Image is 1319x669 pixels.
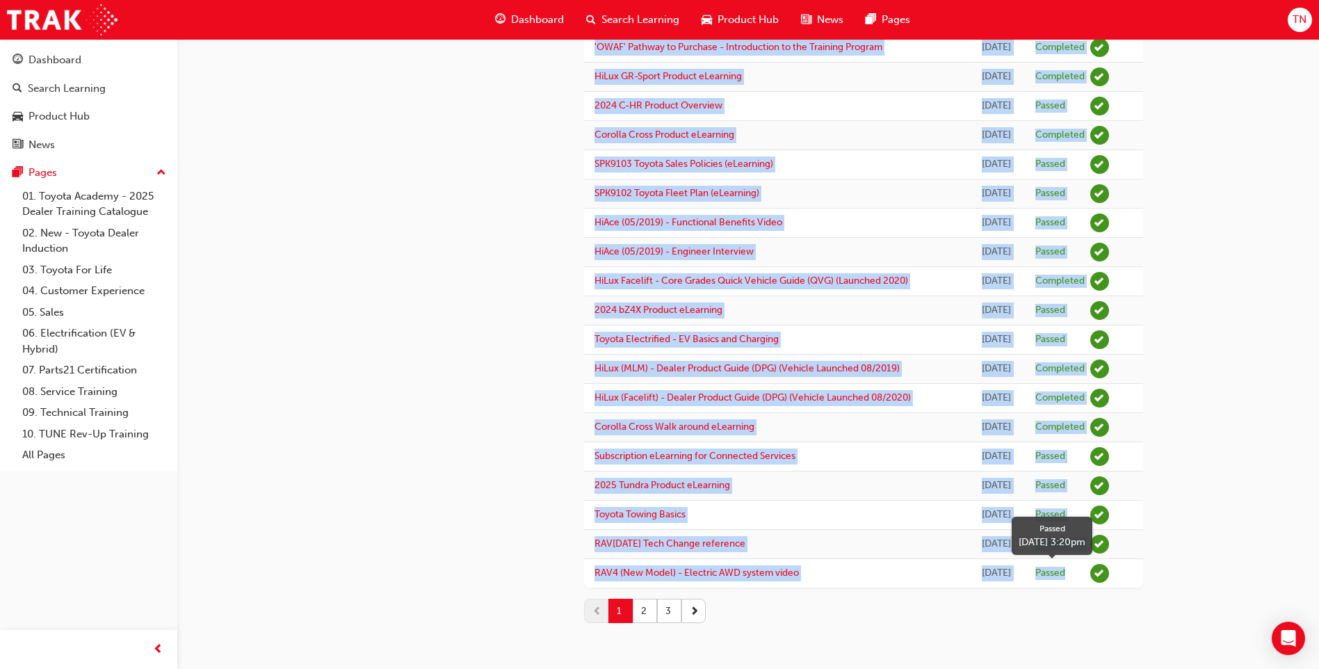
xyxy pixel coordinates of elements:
[978,69,1014,85] div: Sat Jul 19 2025 11:00:03 GMT+1000 (Australian Eastern Standard Time)
[718,12,779,28] span: Product Hub
[594,567,799,579] a: RAV4 (New Model) - Electric AWD system video
[978,478,1014,494] div: Wed May 14 2025 10:27:18 GMT+1000 (Australian Eastern Standard Time)
[1090,389,1109,408] span: learningRecordVerb_COMPLETE-icon
[29,165,57,181] div: Pages
[594,216,782,228] a: HiAce (05/2019) - Functional Benefits Video
[1035,362,1085,376] div: Completed
[1035,421,1085,434] div: Completed
[1272,622,1305,655] div: Open Intercom Messenger
[601,12,679,28] span: Search Learning
[1090,184,1109,203] span: learningRecordVerb_PASS-icon
[17,223,172,259] a: 02. New - Toyota Dealer Induction
[594,129,734,140] a: Corolla Cross Product eLearning
[575,6,690,34] a: search-iconSearch Learning
[511,12,564,28] span: Dashboard
[586,11,596,29] span: search-icon
[13,111,23,123] span: car-icon
[1090,418,1109,437] span: learningRecordVerb_COMPLETE-icon
[1090,243,1109,261] span: learningRecordVerb_PASS-icon
[6,45,172,160] button: DashboardSearch LearningProduct HubNews
[594,392,911,403] a: HiLux (Facelift) - Dealer Product Guide (DPG) (Vehicle Launched 08/2020)
[1035,245,1065,259] div: Passed
[13,54,23,67] span: guage-icon
[13,167,23,179] span: pages-icon
[153,641,163,659] span: prev-icon
[495,11,505,29] span: guage-icon
[17,424,172,445] a: 10. TUNE Rev-Up Training
[1019,535,1085,549] div: [DATE] 3:20pm
[594,450,795,462] a: Subscription eLearning for Connected Services
[594,538,745,549] a: RAV[DATE] Tech Change reference
[584,599,608,623] button: prev-icon
[790,6,855,34] a: news-iconNews
[1035,41,1085,54] div: Completed
[6,47,172,73] a: Dashboard
[633,599,657,623] button: 2
[594,70,742,82] a: HiLux GR-Sport Product eLearning
[801,11,811,29] span: news-icon
[978,536,1014,552] div: Tue May 13 2025 15:31:08 GMT+1000 (Australian Eastern Standard Time)
[594,421,754,433] a: Corolla Cross Walk around eLearning
[6,104,172,129] a: Product Hub
[978,215,1014,231] div: Wed May 14 2025 14:39:21 GMT+1000 (Australian Eastern Standard Time)
[594,99,722,111] a: 2024 C-HR Product Overview
[1090,564,1109,583] span: learningRecordVerb_PASS-icon
[1090,126,1109,145] span: learningRecordVerb_COMPLETE-icon
[594,304,722,316] a: 2024 bZ4X Product eLearning
[1035,187,1065,200] div: Passed
[594,187,759,199] a: SPK9102 Toyota Fleet Plan (eLearning)
[156,164,166,182] span: up-icon
[1035,70,1085,83] div: Completed
[1035,216,1065,229] div: Passed
[594,479,730,491] a: 2025 Tundra Product eLearning
[17,259,172,281] a: 03. Toyota For Life
[702,11,712,29] span: car-icon
[17,280,172,302] a: 04. Customer Experience
[13,83,22,95] span: search-icon
[1019,522,1085,535] div: Passed
[1035,479,1065,492] div: Passed
[978,98,1014,114] div: Thu Jul 17 2025 16:03:49 GMT+1000 (Australian Eastern Standard Time)
[1090,155,1109,174] span: learningRecordVerb_PASS-icon
[1035,333,1065,346] div: Passed
[657,599,681,623] button: 3
[1035,304,1065,317] div: Passed
[29,137,55,153] div: News
[1035,508,1065,522] div: Passed
[978,390,1014,406] div: Wed May 14 2025 11:08:34 GMT+1000 (Australian Eastern Standard Time)
[978,507,1014,523] div: Tue May 13 2025 16:16:10 GMT+1000 (Australian Eastern Standard Time)
[594,245,754,257] a: HiAce (05/2019) - Engineer Interview
[17,302,172,323] a: 05. Sales
[17,381,172,403] a: 08. Service Training
[1288,8,1312,32] button: TN
[1090,506,1109,524] span: learningRecordVerb_PASS-icon
[690,6,790,34] a: car-iconProduct Hub
[978,186,1014,202] div: Thu May 15 2025 16:04:10 GMT+1000 (Australian Eastern Standard Time)
[866,11,876,29] span: pages-icon
[978,361,1014,377] div: Wed May 14 2025 11:10:01 GMT+1000 (Australian Eastern Standard Time)
[6,132,172,158] a: News
[978,156,1014,172] div: Thu May 15 2025 16:23:36 GMT+1000 (Australian Eastern Standard Time)
[17,186,172,223] a: 01. Toyota Academy - 2025 Dealer Training Catalogue
[978,449,1014,465] div: Wed May 14 2025 10:35:17 GMT+1000 (Australian Eastern Standard Time)
[1035,99,1065,113] div: Passed
[882,12,910,28] span: Pages
[1035,392,1085,405] div: Completed
[7,4,118,35] img: Trak
[978,40,1014,56] div: Tue Jul 29 2025 18:04:29 GMT+1000 (Australian Eastern Standard Time)
[1090,360,1109,378] span: learningRecordVerb_COMPLETE-icon
[978,127,1014,143] div: Wed Jun 18 2025 14:40:26 GMT+1000 (Australian Eastern Standard Time)
[13,139,23,152] span: news-icon
[1035,275,1085,288] div: Completed
[484,6,575,34] a: guage-iconDashboard
[1090,476,1109,495] span: learningRecordVerb_PASS-icon
[594,362,900,374] a: HiLux (MLM) - Dealer Product Guide (DPG) (Vehicle Launched 08/2019)
[1090,272,1109,291] span: learningRecordVerb_COMPLETE-icon
[978,332,1014,348] div: Wed May 14 2025 11:36:55 GMT+1000 (Australian Eastern Standard Time)
[594,158,773,170] a: SPK9103 Toyota Sales Policies (eLearning)
[6,160,172,186] button: Pages
[978,244,1014,260] div: Wed May 14 2025 14:34:52 GMT+1000 (Australian Eastern Standard Time)
[29,52,81,68] div: Dashboard
[1090,447,1109,466] span: learningRecordVerb_PASS-icon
